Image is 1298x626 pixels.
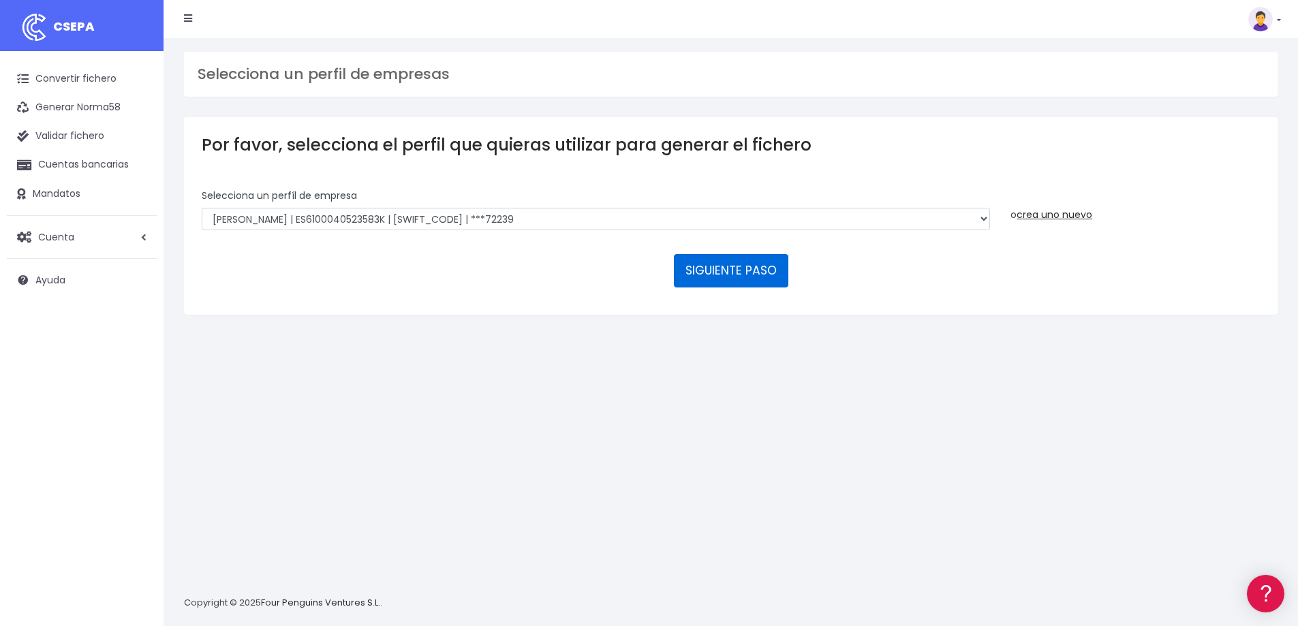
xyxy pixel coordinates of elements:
p: Copyright © 2025 . [184,596,382,610]
a: Videotutoriales [14,215,259,236]
div: Programadores [14,327,259,340]
a: Formatos [14,172,259,193]
a: Validar fichero [7,122,157,151]
a: Información general [14,116,259,137]
button: Contáctanos [14,364,259,388]
a: Four Penguins Ventures S.L. [261,596,380,609]
span: Cuenta [38,230,74,243]
a: Convertir fichero [7,65,157,93]
a: Cuenta [7,223,157,251]
span: CSEPA [53,18,95,35]
a: Generar Norma58 [7,93,157,122]
a: Cuentas bancarias [7,151,157,179]
a: POWERED BY ENCHANT [187,392,262,405]
img: profile [1248,7,1273,31]
div: Convertir ficheros [14,151,259,163]
h3: Selecciona un perfil de empresas [198,65,1264,83]
span: Ayuda [35,273,65,287]
img: logo [17,10,51,44]
div: Facturación [14,270,259,283]
label: Selecciona un perfíl de empresa [202,189,357,203]
a: Perfiles de empresas [14,236,259,257]
h3: Por favor, selecciona el perfil que quieras utilizar para generar el fichero [202,135,1260,155]
a: Ayuda [7,266,157,294]
a: API [14,348,259,369]
div: Información general [14,95,259,108]
a: General [14,292,259,313]
div: o [1010,189,1260,222]
button: SIGUIENTE PASO [674,254,788,287]
a: Mandatos [7,180,157,208]
a: Problemas habituales [14,193,259,215]
a: crea uno nuevo [1017,208,1092,221]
